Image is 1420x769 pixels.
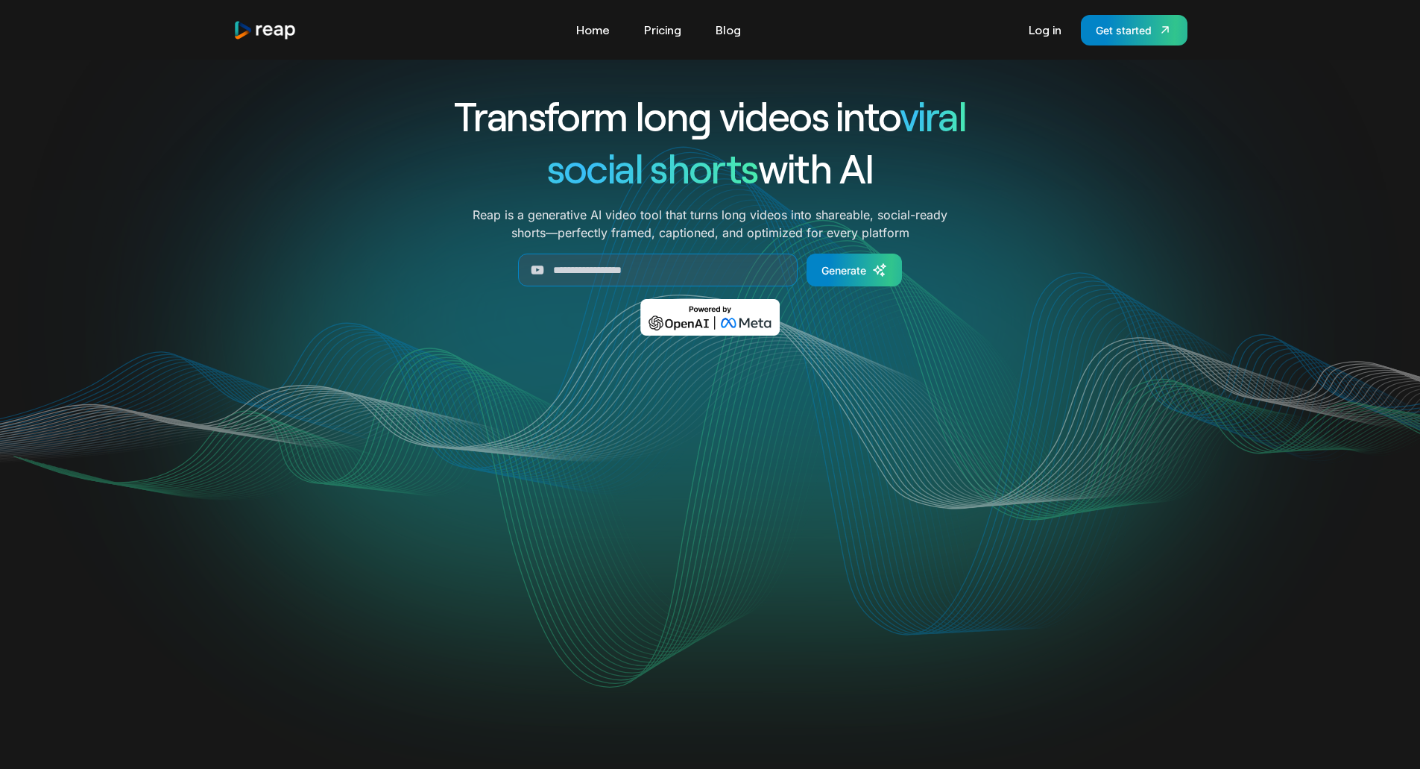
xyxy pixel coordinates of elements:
a: Blog [708,18,748,42]
span: social shorts [547,143,758,192]
a: Home [569,18,617,42]
video: Your browser does not support the video tag. [410,357,1010,658]
a: Pricing [637,18,689,42]
div: Get started [1096,22,1152,38]
div: Generate [821,263,866,278]
img: Powered by OpenAI & Meta [640,299,780,336]
h1: with AI [400,142,1020,194]
a: Generate [807,254,902,286]
a: home [233,20,297,40]
p: Reap is a generative AI video tool that turns long videos into shareable, social-ready shorts—per... [473,206,947,242]
a: Log in [1021,18,1069,42]
img: reap logo [233,20,297,40]
span: viral [900,91,966,139]
a: Get started [1081,15,1187,45]
h1: Transform long videos into [400,90,1020,142]
form: Generate Form [400,254,1020,286]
